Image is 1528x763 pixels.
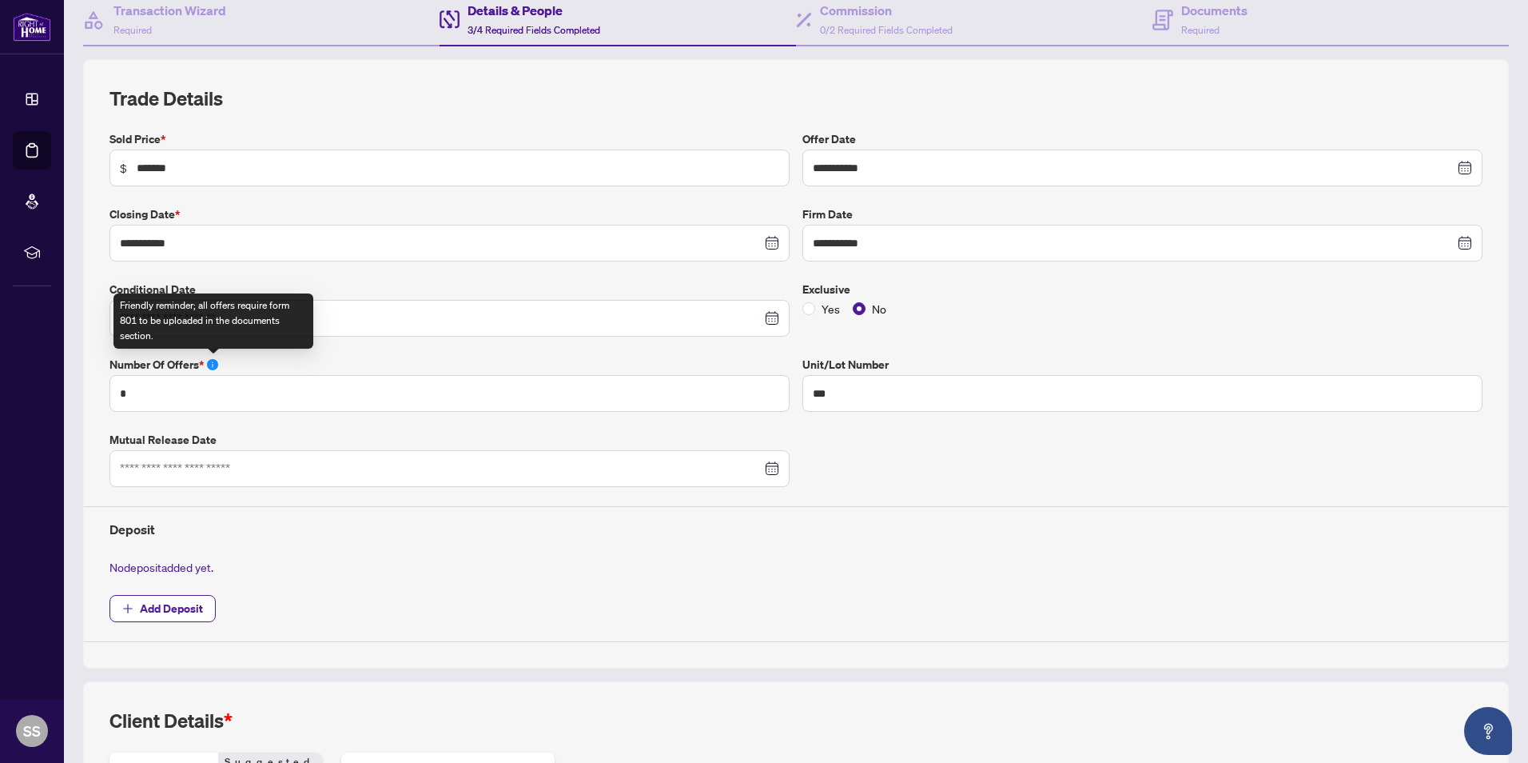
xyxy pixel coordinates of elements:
h4: Details & People [468,1,600,20]
label: Closing Date [109,206,790,223]
button: Add Deposit [109,595,216,622]
span: Required [1181,24,1220,36]
label: Offer Date [802,130,1482,148]
label: Sold Price [109,130,790,148]
img: logo [13,12,51,42]
button: Open asap [1464,707,1512,755]
span: info-circle [207,359,218,370]
label: Conditional Date [109,281,790,298]
span: No [865,300,893,318]
span: 3/4 Required Fields Completed [468,24,600,36]
h4: Commission [820,1,953,20]
label: Unit/Lot Number [802,356,1482,374]
label: Firm Date [802,206,1482,223]
span: 0/2 Required Fields Completed [820,24,953,36]
span: Add Deposit [140,596,203,621]
span: Required [113,24,152,36]
h4: Documents [1181,1,1247,20]
span: SS [23,720,41,742]
span: $ [120,159,127,177]
h2: Trade Details [109,86,1482,111]
span: No deposit added yet. [109,560,213,574]
label: Number of offers [109,356,790,374]
h2: Client Details [109,708,233,733]
span: plus [122,603,133,614]
label: Exclusive [802,281,1482,298]
h4: Deposit [109,520,1482,539]
h4: Transaction Wizard [113,1,226,20]
span: Yes [815,300,846,318]
div: Friendly reminder; all offers require form 801 to be uploaded in the documents section. [120,298,307,344]
label: Mutual Release Date [109,431,790,449]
